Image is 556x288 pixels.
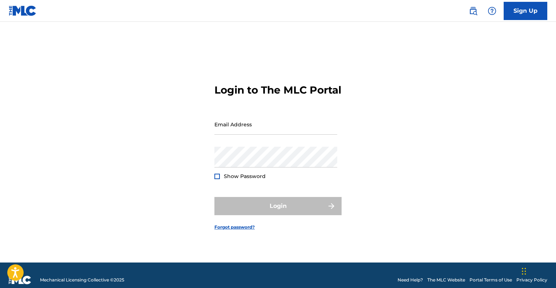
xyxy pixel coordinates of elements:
[398,277,423,283] a: Need Help?
[470,277,512,283] a: Portal Terms of Use
[224,173,266,179] span: Show Password
[469,7,478,15] img: search
[504,2,547,20] a: Sign Up
[214,224,255,230] a: Forgot password?
[40,277,124,283] span: Mechanical Licensing Collective © 2025
[520,253,556,288] iframe: Chat Widget
[427,277,465,283] a: The MLC Website
[466,4,480,18] a: Public Search
[214,84,341,96] h3: Login to The MLC Portal
[9,5,37,16] img: MLC Logo
[485,4,499,18] div: Help
[9,276,31,284] img: logo
[488,7,496,15] img: help
[516,277,547,283] a: Privacy Policy
[522,260,526,282] div: Drag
